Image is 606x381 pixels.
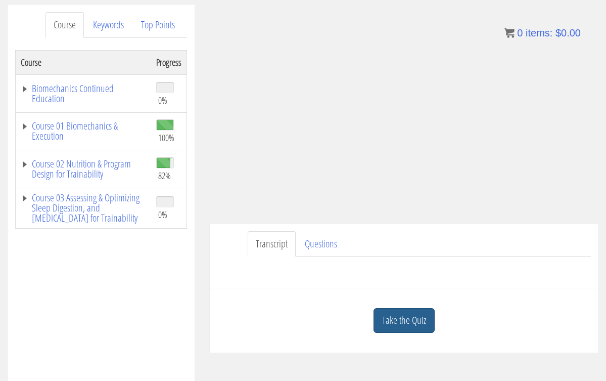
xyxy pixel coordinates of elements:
span: 100% [158,132,174,143]
a: Course 03 Assessing & Optimizing Sleep Digestion, and [MEDICAL_DATA] for Trainability [21,193,146,223]
a: Top Points [133,12,183,38]
span: $ [555,27,561,38]
a: Transcript [248,231,296,257]
a: Questions [297,231,345,257]
span: 0 [517,27,523,38]
a: Keywords [85,12,132,38]
th: Course [16,50,151,74]
span: items: [526,27,552,38]
a: Take the Quiz [374,308,435,333]
a: Biomechanics Continued Education [21,83,146,104]
a: Course 01 Biomechanics & Execution [21,121,146,141]
span: 82% [158,170,171,181]
a: Course [45,12,84,38]
a: 0 items: $0.00 [504,27,581,38]
bdi: 0.00 [555,27,581,38]
a: Course 02 Nutrition & Program Design for Trainability [21,159,146,179]
th: Progress [151,50,187,74]
img: icon11.png [504,28,515,38]
span: 0% [158,209,167,220]
span: 0% [158,95,167,106]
